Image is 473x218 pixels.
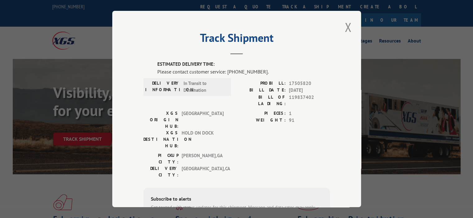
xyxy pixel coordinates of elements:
[143,152,179,165] label: PICKUP CITY:
[182,152,224,165] span: [PERSON_NAME] , GA
[289,94,330,107] span: 119837402
[183,80,225,94] span: In Transit to Destination
[143,130,179,149] label: XGS DESTINATION HUB:
[343,19,353,36] button: Close modal
[237,94,286,107] label: BILL OF LADING:
[289,87,330,94] span: [DATE]
[289,80,330,87] span: 17505820
[182,165,224,178] span: [GEOGRAPHIC_DATA] , CA
[237,117,286,124] label: WEIGHT:
[289,117,330,124] span: 91
[237,110,286,117] label: PIECES:
[157,68,330,75] div: Please contact customer service: [PHONE_NUMBER].
[143,110,179,130] label: XGS ORIGIN HUB:
[289,110,330,117] span: 1
[143,165,179,178] label: DELIVERY CITY:
[237,87,286,94] label: BILL DATE:
[157,61,330,68] label: ESTIMATED DELIVERY TIME:
[182,110,224,130] span: [GEOGRAPHIC_DATA]
[143,33,330,45] h2: Track Shipment
[237,80,286,87] label: PROBILL:
[145,80,180,94] label: DELIVERY INFORMATION:
[151,195,322,204] div: Subscribe to alerts
[182,130,224,149] span: HOLD ON DOCK
[151,204,322,218] div: Get texted with status updates for this shipment. Message and data rates may apply. Message frequ...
